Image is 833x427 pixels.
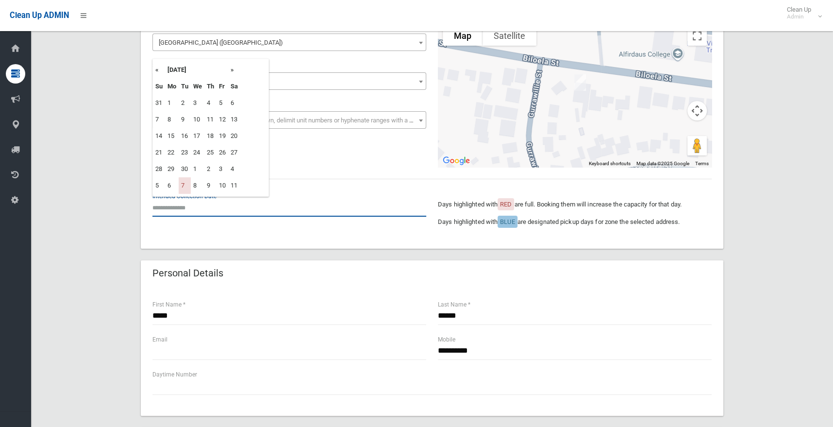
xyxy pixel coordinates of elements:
[179,95,191,111] td: 2
[217,161,228,177] td: 3
[153,78,165,95] th: Su
[153,111,165,128] td: 7
[636,161,689,166] span: Map data ©2025 Google
[228,111,240,128] td: 13
[165,177,179,194] td: 6
[228,78,240,95] th: Sa
[165,128,179,144] td: 15
[179,144,191,161] td: 23
[440,154,472,167] a: Open this area in Google Maps (opens a new window)
[228,144,240,161] td: 27
[500,218,515,225] span: BLUE
[438,199,712,210] p: Days highlighted with are full. Booking them will increase the capacity for that day.
[570,70,590,95] div: 19 Biloela Street, VILLAWOOD NSW 2163
[217,95,228,111] td: 5
[152,34,426,51] span: Biloela Street (VILLAWOOD 2163)
[191,161,204,177] td: 1
[483,26,536,46] button: Show satellite imagery
[191,111,204,128] td: 10
[179,177,191,194] td: 7
[165,111,179,128] td: 8
[165,144,179,161] td: 22
[204,95,217,111] td: 4
[165,161,179,177] td: 29
[204,161,217,177] td: 2
[165,78,179,95] th: Mo
[217,144,228,161] td: 26
[153,128,165,144] td: 14
[695,161,709,166] a: Terms (opens in new tab)
[165,62,228,78] th: [DATE]
[155,36,424,50] span: Biloela Street (VILLAWOOD 2163)
[191,95,204,111] td: 3
[191,78,204,95] th: We
[589,160,631,167] button: Keyboard shortcuts
[228,161,240,177] td: 4
[204,78,217,95] th: Th
[443,26,483,46] button: Show street map
[159,117,430,124] span: Select the unit number from the dropdown, delimit unit numbers or hyphenate ranges with a comma
[179,78,191,95] th: Tu
[153,161,165,177] td: 28
[191,128,204,144] td: 17
[228,128,240,144] td: 20
[204,177,217,194] td: 9
[687,136,707,155] button: Drag Pegman onto the map to open Street View
[228,177,240,194] td: 11
[153,144,165,161] td: 21
[152,72,426,90] span: 19
[153,95,165,111] td: 31
[687,101,707,120] button: Map camera controls
[217,111,228,128] td: 12
[153,62,165,78] th: «
[141,264,235,283] header: Personal Details
[165,95,179,111] td: 1
[191,177,204,194] td: 8
[217,78,228,95] th: Fr
[217,128,228,144] td: 19
[179,111,191,128] td: 9
[204,111,217,128] td: 11
[228,95,240,111] td: 6
[179,161,191,177] td: 30
[204,128,217,144] td: 18
[500,201,512,208] span: RED
[10,11,69,20] span: Clean Up ADMIN
[440,154,472,167] img: Google
[217,177,228,194] td: 10
[179,128,191,144] td: 16
[228,62,240,78] th: »
[787,13,811,20] small: Admin
[155,75,424,88] span: 19
[204,144,217,161] td: 25
[191,144,204,161] td: 24
[782,6,821,20] span: Clean Up
[438,216,712,228] p: Days highlighted with are designated pickup days for zone the selected address.
[153,177,165,194] td: 5
[687,26,707,46] button: Toggle fullscreen view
